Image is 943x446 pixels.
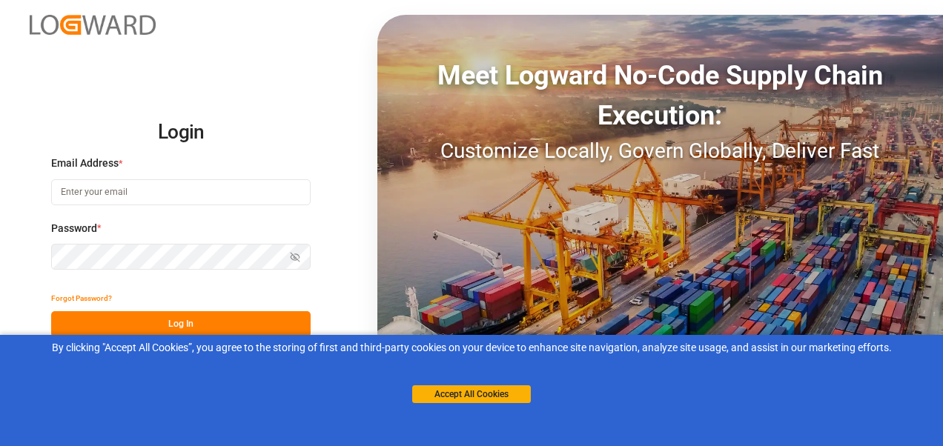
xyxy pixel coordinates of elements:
button: Log In [51,311,311,337]
div: Meet Logward No-Code Supply Chain Execution: [377,56,943,136]
div: Customize Locally, Govern Globally, Deliver Fast [377,136,943,167]
div: By clicking "Accept All Cookies”, you agree to the storing of first and third-party cookies on yo... [10,340,933,356]
input: Enter your email [51,179,311,205]
span: Email Address [51,156,119,171]
img: Logward_new_orange.png [30,15,156,35]
h2: Login [51,109,311,156]
span: Password [51,221,97,236]
button: Accept All Cookies [412,385,531,403]
button: Forgot Password? [51,285,112,311]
